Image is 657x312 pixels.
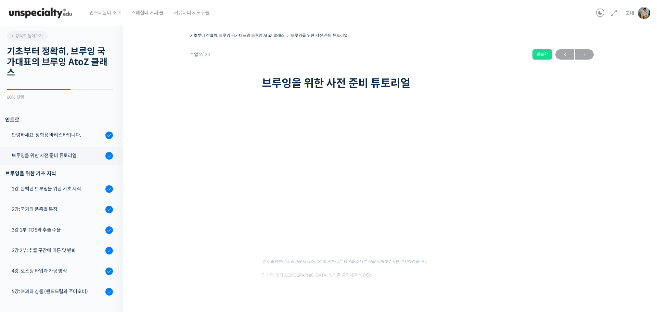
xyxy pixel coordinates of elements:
[202,52,210,58] span: / 23
[532,49,552,60] div: 완료함
[12,205,103,213] div: 2강: 국가와 품종별 특징
[291,33,348,38] a: 브루잉을 위한 사전 준비 튜토리얼
[12,267,103,275] div: 4강: 로스팅 타입과 가공 방식
[12,288,103,295] div: 5강: 여과와 침출 (핸드드립과 푸어오버)
[12,226,103,234] div: 3강 1부: TDS와 추출 수율
[12,131,103,139] div: 안녕하세요, 정형용 바리스타입니다.
[7,95,113,99] div: 60% 진행
[12,185,103,192] div: 1강: 완벽한 브루잉을 위한 기초 지식
[12,247,103,254] div: 3강 2부: 추출 구간에 따른 맛 변화
[5,169,113,178] div: 브루잉을 위한 기초 지식
[12,152,103,159] div: 브루잉을 위한 사전 준비 튜토리얼
[262,273,371,278] span: 영상이 끊기[DEMOGRAPHIC_DATA] 여기를 클릭해주세요
[190,52,210,57] span: 수업 2
[555,50,574,59] span: ←
[555,49,574,60] a: ←이전
[7,46,113,78] h2: 기초부터 정확히, 브루잉 국가대표의 브루잉 AtoZ 클래스
[626,10,634,16] span: 고내
[7,31,48,41] a: 강의로 돌아가기
[262,77,522,90] h1: 브루잉을 위한 사전 준비 튜토리얼
[5,115,113,124] h3: 인트로
[262,259,427,264] sub: 추가 촬영분이라 정형용 바리스타의 복장이 다른 영상들과 다른 점을 이해해주시면 감사하겠습니다.
[575,50,594,59] span: →
[10,33,43,38] span: 강의로 돌아가기
[575,49,594,60] a: 다음→
[190,33,285,38] a: 기초부터 정확히, 브루잉 국가대표의 브루잉 AtoZ 클래스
